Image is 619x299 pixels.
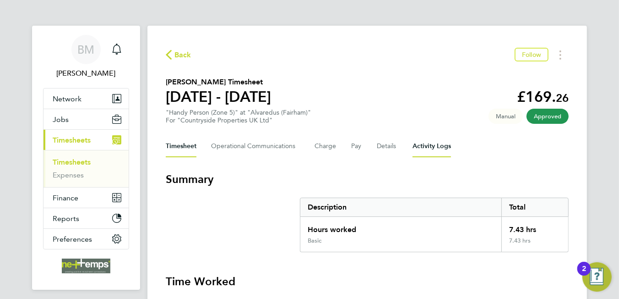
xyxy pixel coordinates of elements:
div: "Handy Person (Zone 5)" at "Alvaredus (Fairham)" [166,109,311,124]
span: Preferences [53,235,92,244]
div: Summary [300,198,569,252]
button: Jobs [43,109,129,129]
app-decimal: £169. [517,88,569,105]
span: Finance [53,194,78,202]
span: Reports [53,214,79,223]
span: Timesheets [53,136,91,144]
button: Network [43,89,129,109]
button: Reports [43,208,129,228]
span: Brooke Morley [43,68,129,79]
button: Back [166,49,191,61]
div: Total [501,198,568,216]
button: Details [377,135,398,157]
span: This timesheet has been approved. [527,109,569,124]
div: 7.43 hrs [501,217,568,237]
a: Go to home page [43,259,129,273]
button: Finance [43,188,129,208]
div: Timesheets [43,150,129,187]
div: Hours worked [300,217,501,237]
h1: [DATE] - [DATE] [166,88,271,106]
button: Operational Communications [211,135,300,157]
span: BM [78,44,95,55]
button: Pay [351,135,362,157]
span: Jobs [53,115,69,124]
div: Description [300,198,501,216]
button: Follow [515,48,548,61]
div: Basic [308,237,321,244]
div: 7.43 hrs [501,237,568,252]
span: Network [53,94,81,103]
h3: Summary [166,172,569,187]
button: Charge [315,135,337,157]
button: Activity Logs [413,135,451,157]
button: Preferences [43,229,129,249]
span: Back [174,50,191,61]
button: Open Resource Center, 2 new notifications [582,262,612,292]
div: 2 [582,269,586,281]
span: Follow [522,50,541,59]
a: Timesheets [53,158,91,166]
img: net-temps-logo-retina.png [62,259,110,273]
div: For "Countryside Properties UK Ltd" [166,116,311,124]
h2: [PERSON_NAME] Timesheet [166,77,271,88]
a: Expenses [53,171,84,179]
a: BM[PERSON_NAME] [43,35,129,79]
nav: Main navigation [32,26,140,290]
span: 26 [556,91,569,105]
button: Timesheet [166,135,196,157]
span: This timesheet was manually created. [489,109,523,124]
button: Timesheets Menu [552,48,569,62]
h3: Time Worked [166,274,569,289]
button: Timesheets [43,130,129,150]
